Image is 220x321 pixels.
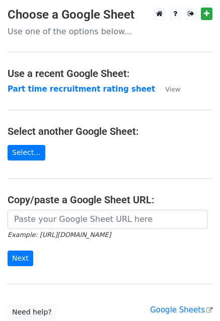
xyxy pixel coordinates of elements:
a: Part time recruitment rating sheet [8,85,155,94]
small: Example: [URL][DOMAIN_NAME] [8,231,111,238]
input: Paste your Google Sheet URL here [8,210,207,229]
h4: Copy/paste a Google Sheet URL: [8,194,212,206]
h4: Select another Google Sheet: [8,125,212,137]
a: Select... [8,145,45,160]
a: Google Sheets [150,305,212,314]
h3: Choose a Google Sheet [8,8,212,22]
p: Use one of the options below... [8,26,212,37]
a: View [155,85,180,94]
a: Need help? [8,304,56,320]
small: View [165,86,180,93]
h4: Use a recent Google Sheet: [8,67,212,79]
input: Next [8,251,33,266]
